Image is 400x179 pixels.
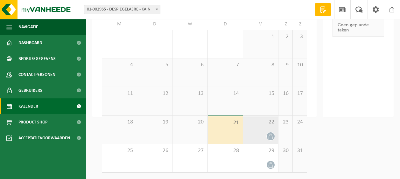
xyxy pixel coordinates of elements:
[140,62,169,69] span: 5
[296,90,304,97] span: 17
[18,114,47,130] span: Product Shop
[18,67,55,83] span: Contactpersonen
[18,51,56,67] span: Bedrijfsgegevens
[18,83,42,98] span: Gebruikers
[278,18,293,30] td: Z
[140,119,169,126] span: 19
[211,90,240,97] span: 14
[176,62,204,69] span: 6
[105,147,134,154] span: 25
[105,62,134,69] span: 4
[296,147,304,154] span: 31
[243,18,278,30] td: V
[176,119,204,126] span: 20
[296,62,304,69] span: 10
[84,5,160,14] span: 01-902965 - DESPIEGELAERE - KAIN
[293,18,307,30] td: Z
[18,35,42,51] span: Dashboard
[282,119,289,126] span: 23
[246,33,275,40] span: 1
[282,33,289,40] span: 2
[246,90,275,97] span: 15
[140,147,169,154] span: 26
[282,147,289,154] span: 30
[102,18,137,30] td: M
[208,18,243,30] td: D
[282,90,289,97] span: 16
[137,18,172,30] td: D
[211,147,240,154] span: 28
[18,130,70,146] span: Acceptatievoorwaarden
[296,33,304,40] span: 3
[296,119,304,126] span: 24
[105,90,134,97] span: 11
[246,62,275,69] span: 8
[18,98,38,114] span: Kalender
[246,119,275,126] span: 22
[176,147,204,154] span: 27
[105,119,134,126] span: 18
[172,18,208,30] td: W
[18,19,38,35] span: Navigatie
[333,18,384,37] div: Geen geplande taken
[211,119,240,126] span: 21
[246,147,275,154] span: 29
[211,62,240,69] span: 7
[176,90,204,97] span: 13
[282,62,289,69] span: 9
[140,90,169,97] span: 12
